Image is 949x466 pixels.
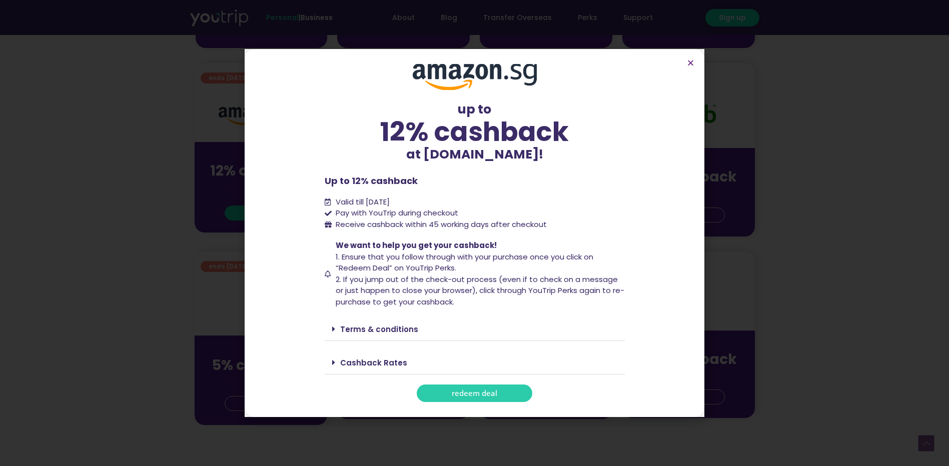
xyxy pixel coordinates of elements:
p: Up to 12% cashback [325,174,625,187]
span: redeem deal [452,389,497,397]
div: Terms & conditions [325,317,625,341]
a: Cashback Rates [340,357,407,368]
div: up to at [DOMAIN_NAME]! [325,100,625,164]
span: Valid till [DATE] [333,196,390,208]
span: Receive cashback within 45 working days after checkout [333,219,547,230]
span: Pay with YouTrip during checkout [333,207,458,219]
div: Cashback Rates [325,351,625,374]
div: 12% cashback [325,118,625,145]
a: redeem deal [417,384,532,402]
span: We want to help you get your cashback! [336,240,497,250]
span: 1. Ensure that you follow through with your purchase once you click on “Redeem Deal” on YouTrip P... [336,251,593,273]
a: Close [687,59,694,66]
a: Terms & conditions [340,324,418,334]
span: 2. If you jump out of the check-out process (even if to check on a message or just happen to clos... [336,274,624,307]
